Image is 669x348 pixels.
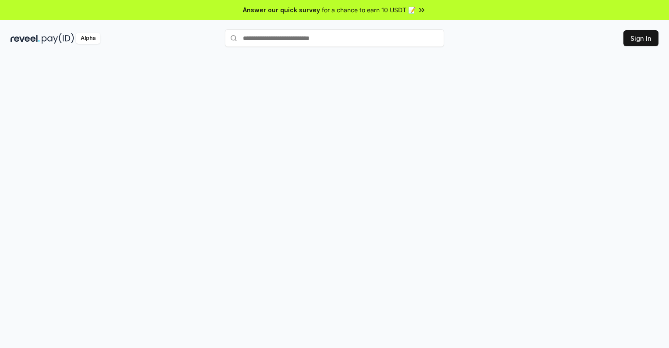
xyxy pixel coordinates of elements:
[76,33,100,44] div: Alpha
[11,33,40,44] img: reveel_dark
[42,33,74,44] img: pay_id
[322,5,416,14] span: for a chance to earn 10 USDT 📝
[623,30,658,46] button: Sign In
[243,5,320,14] span: Answer our quick survey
